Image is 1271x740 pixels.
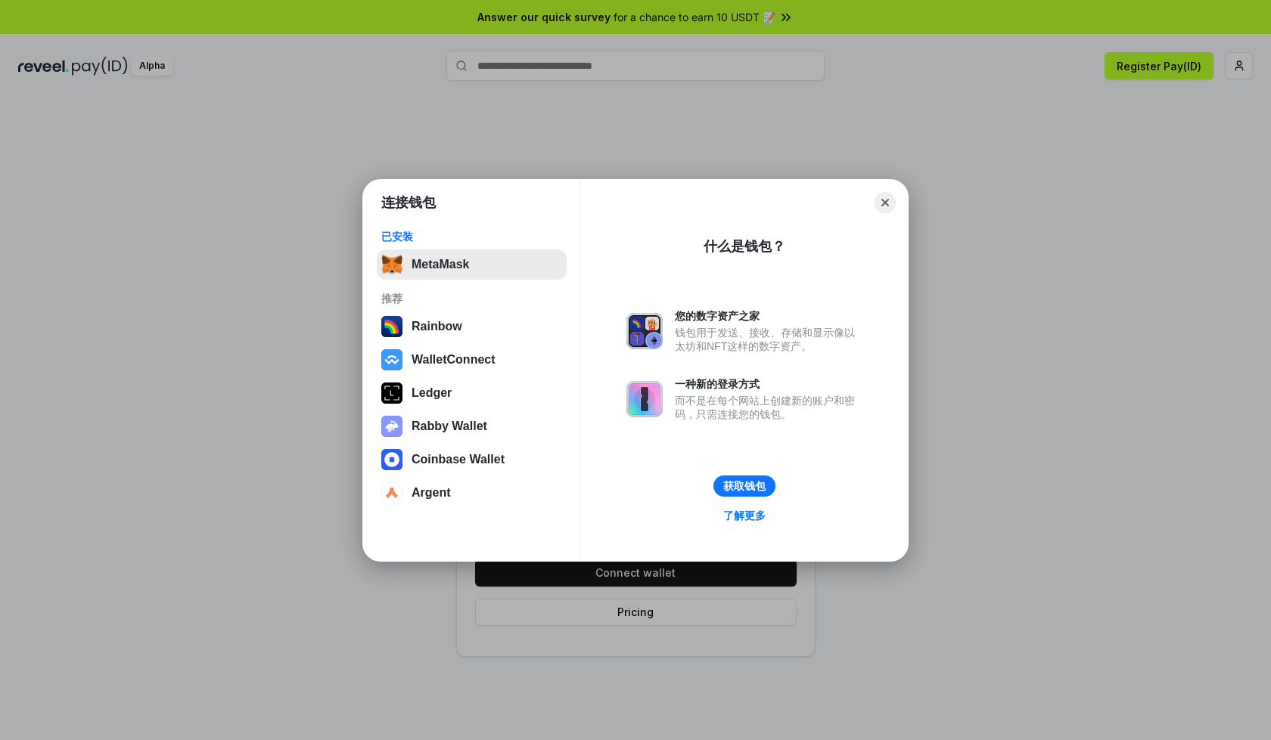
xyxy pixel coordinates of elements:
[626,381,663,417] img: svg+xml,%3Csvg%20xmlns%3D%22http%3A%2F%2Fwww.w3.org%2F2000%2Fsvg%22%20fill%3D%22none%22%20viewBox...
[381,230,562,243] div: 已安装
[412,386,452,400] div: Ledger
[412,420,487,433] div: Rabby Wallet
[381,349,402,370] img: svg+xml,%3Csvg%20width%3D%2228%22%20height%3D%2228%22%20viewBox%3D%220%200%2028%2028%22%20fill%3D...
[675,377,862,391] div: 一种新的登录方式
[675,309,862,323] div: 您的数字资产之家
[377,345,567,375] button: WalletConnect
[377,378,567,408] button: Ledger
[381,416,402,437] img: svg+xml,%3Csvg%20xmlns%3D%22http%3A%2F%2Fwww.w3.org%2F2000%2Fsvg%22%20fill%3D%22none%22%20viewBox...
[412,320,462,333] div: Rainbow
[381,292,562,305] div: 推荐
[381,194,436,212] h1: 连接钱包
[704,237,785,255] div: 什么是钱包？
[412,258,469,271] div: MetaMask
[412,353,496,367] div: WalletConnect
[377,249,567,280] button: MetaMask
[412,486,451,500] div: Argent
[377,478,567,508] button: Argent
[381,382,402,404] img: svg+xml,%3Csvg%20xmlns%3D%22http%3A%2F%2Fwww.w3.org%2F2000%2Fsvg%22%20width%3D%2228%22%20height%3...
[381,482,402,503] img: svg+xml,%3Csvg%20width%3D%2228%22%20height%3D%2228%22%20viewBox%3D%220%200%2028%2028%22%20fill%3D...
[412,453,505,466] div: Coinbase Wallet
[723,479,766,493] div: 获取钱包
[377,311,567,342] button: Rainbow
[626,313,663,349] img: svg+xml,%3Csvg%20xmlns%3D%22http%3A%2F%2Fwww.w3.org%2F2000%2Fsvg%22%20fill%3D%22none%22%20viewBox...
[675,394,862,421] div: 而不是在每个网站上创建新的账户和密码，只需连接您的钱包。
[381,254,402,275] img: svg+xml,%3Csvg%20fill%3D%22none%22%20height%3D%2233%22%20viewBox%3D%220%200%2035%2033%22%20width%...
[875,192,896,213] button: Close
[675,326,862,353] div: 钱包用于发送、接收、存储和显示像以太坊和NFT这样的数字资产。
[381,316,402,337] img: svg+xml,%3Csvg%20width%3D%22120%22%20height%3D%22120%22%20viewBox%3D%220%200%20120%20120%22%20fil...
[377,444,567,475] button: Coinbase Wallet
[723,509,766,522] div: 了解更多
[381,449,402,470] img: svg+xml,%3Csvg%20width%3D%2228%22%20height%3D%2228%22%20viewBox%3D%220%200%2028%2028%22%20fill%3D...
[714,506,775,525] a: 了解更多
[377,411,567,441] button: Rabby Wallet
[713,475,775,497] button: 获取钱包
